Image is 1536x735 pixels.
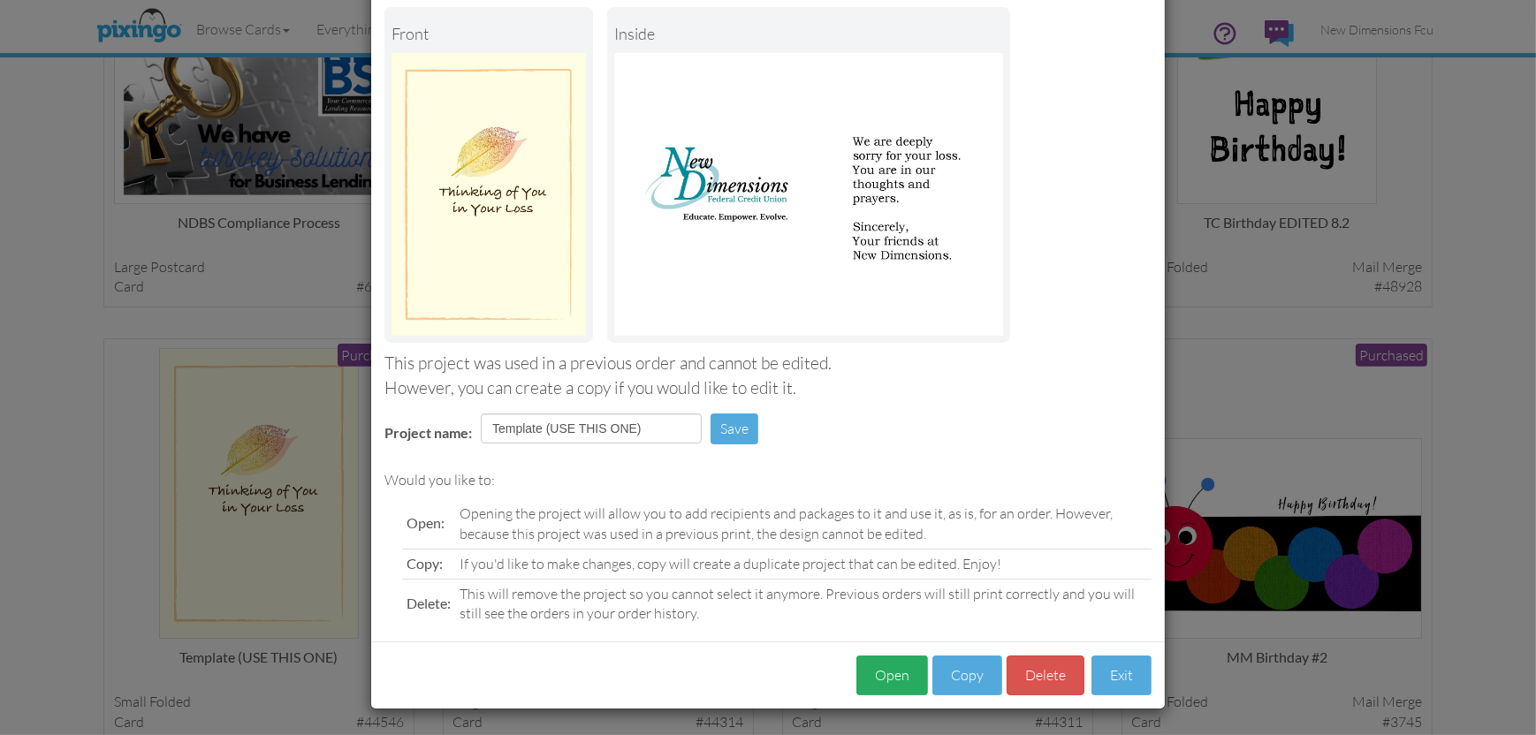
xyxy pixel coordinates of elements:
button: Copy [932,655,1002,695]
button: Save [711,413,758,444]
td: Opening the project will allow you to add recipients and packages to it and use it, as is, for an... [455,499,1152,549]
div: inside [614,14,1003,53]
button: Delete [1007,655,1084,695]
div: However, you can create a copy if you would like to edit it. [384,376,1152,400]
span: Open: [407,514,445,531]
div: This project was used in a previous order and cannot be edited. [384,352,1152,375]
label: Project name: [384,423,472,443]
div: Would you like to: [384,470,1152,490]
td: This will remove the project so you cannot select it anymore. Previous orders will still print co... [455,579,1152,628]
div: Front [392,14,586,53]
button: Open [856,655,928,695]
span: Delete: [407,595,451,611]
button: Exit [1091,655,1152,695]
span: Copy: [407,555,443,572]
img: Landscape Image [392,53,586,336]
td: If you'd like to make changes, copy will create a duplicate project that can be edited. Enjoy! [455,549,1152,579]
img: Portrait Image [614,53,1003,336]
input: Enter project name [481,413,702,443]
